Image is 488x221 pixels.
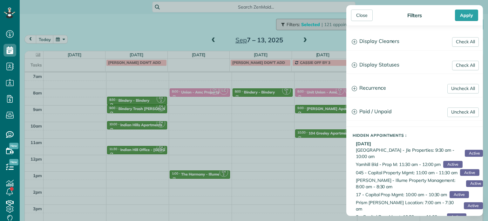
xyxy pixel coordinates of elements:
span: Active [464,202,483,209]
span: 045 - Capital Property Mgmt: 11:00 am - 11:30 am [356,169,457,176]
a: Recurrence [347,80,483,96]
a: Display Statuses [347,57,483,73]
span: New [9,143,18,149]
span: [PERSON_NAME] - Illume Property Management: 8:00 am - 8:30 am [356,177,464,190]
span: Yamhill Bld - Prop M: 11:30 am - 12:00 pm [356,161,441,168]
span: Active [465,150,483,157]
span: New [9,159,18,165]
span: 8 - Capital Prop Mgmt: 10:30 am - 11:00 am [356,214,444,220]
a: Check All [452,61,479,70]
div: Apply [455,10,478,21]
span: Active [447,213,466,220]
h5: Hidden Appointments : [353,133,483,137]
div: Filters [405,12,424,18]
span: Active [466,180,483,187]
div: Close [351,10,373,21]
a: Uncheck All [447,84,479,93]
a: Display Cleaners [347,33,483,50]
span: [GEOGRAPHIC_DATA] - Jle Properties: 9:30 am - 10:00 am [356,147,462,160]
a: Uncheck All [447,107,479,117]
span: 17 - Capital Prop Mgmt: 10:00 am - 10:30 am [356,191,447,198]
span: Active [443,161,462,168]
span: Active [450,191,469,198]
a: Paid / Unpaid [347,104,483,120]
span: Prism [PERSON_NAME] Location: 7:00 am - 7:30 am [356,199,461,212]
span: Active [460,169,479,176]
b: [DATE] [356,141,371,147]
a: Check All [452,37,479,47]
